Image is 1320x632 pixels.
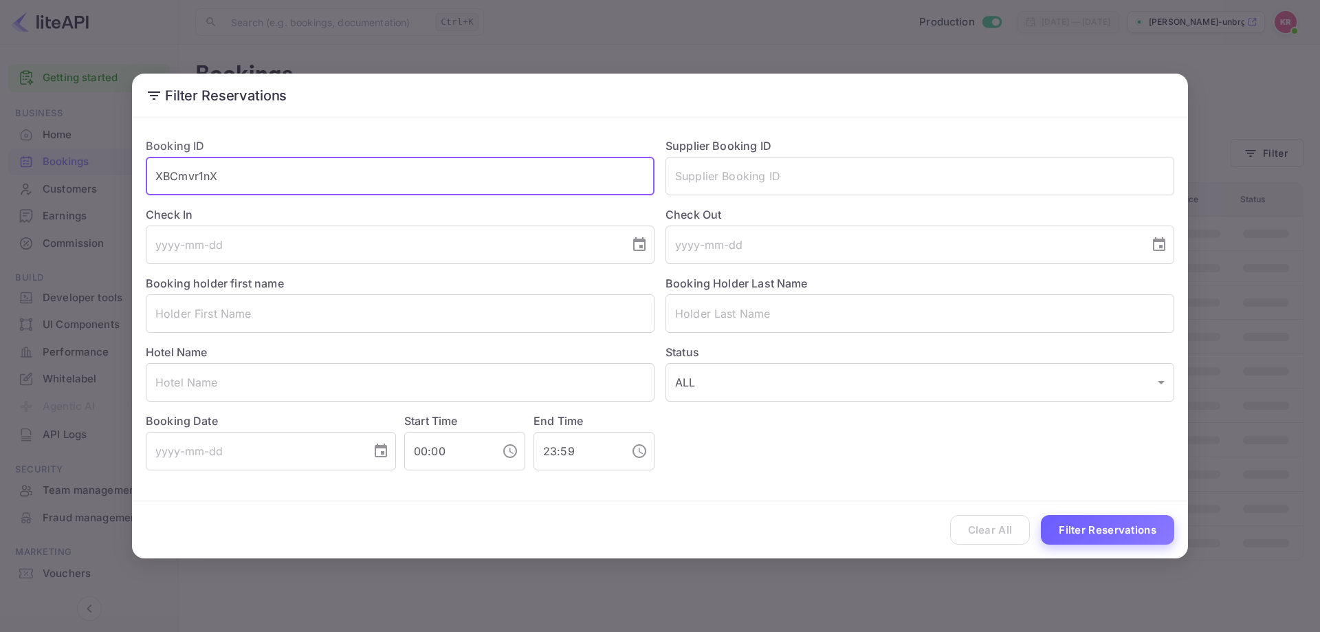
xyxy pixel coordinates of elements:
[146,157,654,195] input: Booking ID
[665,157,1174,195] input: Supplier Booking ID
[146,276,284,290] label: Booking holder first name
[146,226,620,264] input: yyyy-mm-dd
[367,437,395,465] button: Choose date
[533,432,620,470] input: hh:mm
[146,363,654,402] input: Hotel Name
[146,139,205,153] label: Booking ID
[146,206,654,223] label: Check In
[146,413,396,429] label: Booking Date
[146,345,208,359] label: Hotel Name
[665,344,1174,360] label: Status
[626,437,653,465] button: Choose time, selected time is 11:59 PM
[533,414,583,428] label: End Time
[1041,515,1174,545] button: Filter Reservations
[496,437,524,465] button: Choose time, selected time is 12:00 AM
[404,432,491,470] input: hh:mm
[665,363,1174,402] div: ALL
[626,231,653,259] button: Choose date
[665,226,1140,264] input: yyyy-mm-dd
[665,206,1174,223] label: Check Out
[132,74,1188,118] h2: Filter Reservations
[1145,231,1173,259] button: Choose date
[146,432,362,470] input: yyyy-mm-dd
[665,294,1174,333] input: Holder Last Name
[404,414,458,428] label: Start Time
[146,294,654,333] input: Holder First Name
[665,276,808,290] label: Booking Holder Last Name
[665,139,771,153] label: Supplier Booking ID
